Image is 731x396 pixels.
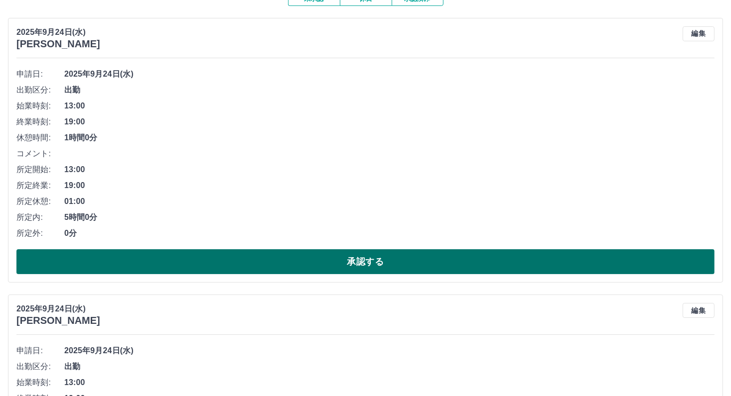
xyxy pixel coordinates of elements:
span: 13:00 [64,164,715,176]
p: 2025年9月24日(水) [16,303,100,315]
span: 2025年9月24日(水) [64,345,715,357]
span: 19:00 [64,180,715,192]
span: 2025年9月24日(水) [64,68,715,80]
span: 終業時刻: [16,116,64,128]
span: 休憩時間: [16,132,64,144]
span: 1時間0分 [64,132,715,144]
span: 出勤 [64,361,715,373]
span: 出勤区分: [16,361,64,373]
span: 所定開始: [16,164,64,176]
span: 13:00 [64,100,715,112]
button: 承認する [16,249,715,274]
span: 申請日: [16,345,64,357]
span: 0分 [64,227,715,239]
span: 5時間0分 [64,211,715,223]
span: 19:00 [64,116,715,128]
p: 2025年9月24日(水) [16,26,100,38]
h3: [PERSON_NAME] [16,315,100,326]
button: 編集 [683,26,715,41]
span: 申請日: [16,68,64,80]
span: 始業時刻: [16,100,64,112]
span: 所定内: [16,211,64,223]
span: 出勤 [64,84,715,96]
span: 始業時刻: [16,377,64,389]
span: 所定休憩: [16,196,64,207]
span: 所定終業: [16,180,64,192]
button: 編集 [683,303,715,318]
h3: [PERSON_NAME] [16,38,100,50]
span: 所定外: [16,227,64,239]
span: 13:00 [64,377,715,389]
span: コメント: [16,148,64,160]
span: 出勤区分: [16,84,64,96]
span: 01:00 [64,196,715,207]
